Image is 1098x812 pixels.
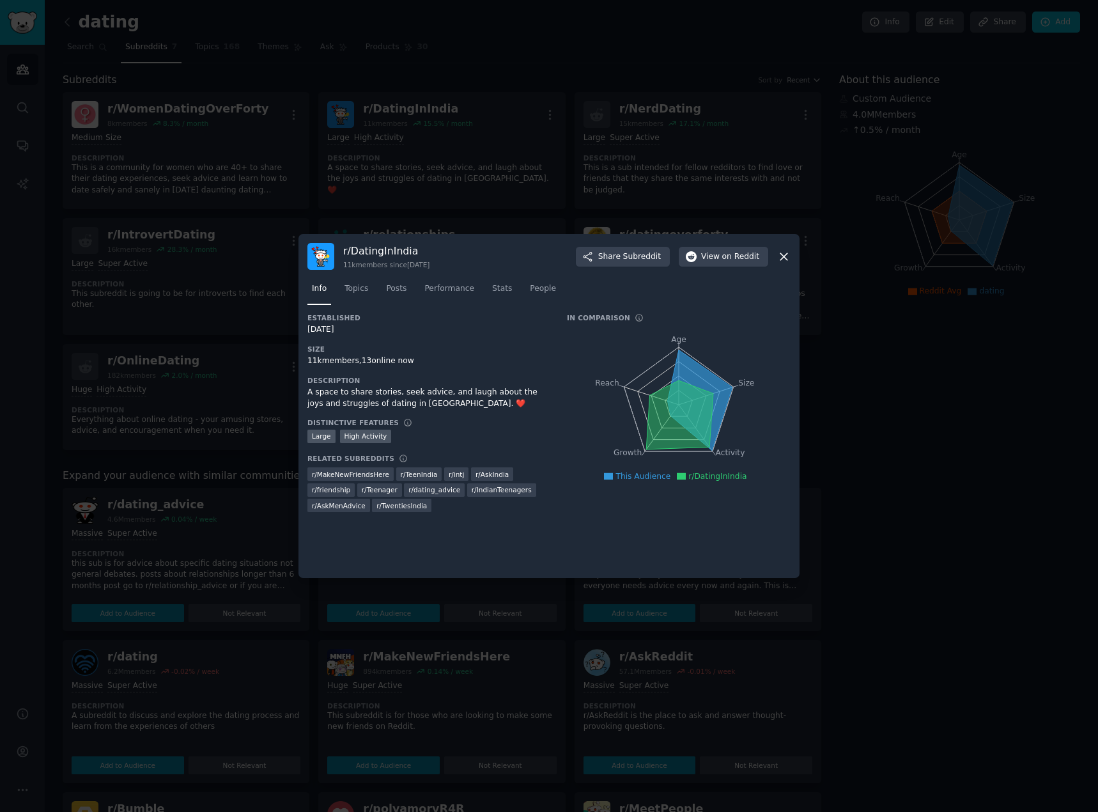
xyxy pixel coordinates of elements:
[614,449,642,458] tspan: Growth
[307,430,336,443] div: Large
[307,387,549,409] div: A space to share stories, seek advice, and laugh about the joys and struggles of dating in [GEOGR...
[615,472,670,481] span: This Audience
[362,485,398,494] span: r/ Teenager
[382,279,411,305] a: Posts
[716,449,745,458] tspan: Activity
[598,251,661,263] span: Share
[623,251,661,263] span: Subreddit
[567,313,630,322] h3: In Comparison
[472,485,532,494] span: r/ IndianTeenagers
[312,283,327,295] span: Info
[307,454,394,463] h3: Related Subreddits
[344,283,368,295] span: Topics
[408,485,460,494] span: r/ dating_advice
[307,355,549,367] div: 11k members, 13 online now
[376,501,427,510] span: r/ TwentiesIndia
[307,345,549,354] h3: Size
[343,260,429,269] div: 11k members since [DATE]
[576,247,670,267] button: ShareSubreddit
[420,279,479,305] a: Performance
[738,379,754,387] tspan: Size
[386,283,406,295] span: Posts
[595,379,619,387] tspan: Reach
[312,485,350,494] span: r/ friendship
[307,313,549,322] h3: Established
[307,279,331,305] a: Info
[312,470,389,479] span: r/ MakeNewFriendsHere
[340,430,392,443] div: High Activity
[525,279,561,305] a: People
[343,244,429,258] h3: r/ DatingInIndia
[488,279,516,305] a: Stats
[722,251,759,263] span: on Reddit
[312,501,366,510] span: r/ AskMenAdvice
[476,470,509,479] span: r/ AskIndia
[401,470,438,479] span: r/ TeenIndia
[701,251,759,263] span: View
[688,472,746,481] span: r/DatingInIndia
[679,247,768,267] button: Viewon Reddit
[671,335,686,344] tspan: Age
[424,283,474,295] span: Performance
[492,283,512,295] span: Stats
[449,470,464,479] span: r/ intj
[307,324,549,336] div: [DATE]
[307,243,334,270] img: DatingInIndia
[340,279,373,305] a: Topics
[307,418,399,427] h3: Distinctive Features
[530,283,556,295] span: People
[307,376,549,385] h3: Description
